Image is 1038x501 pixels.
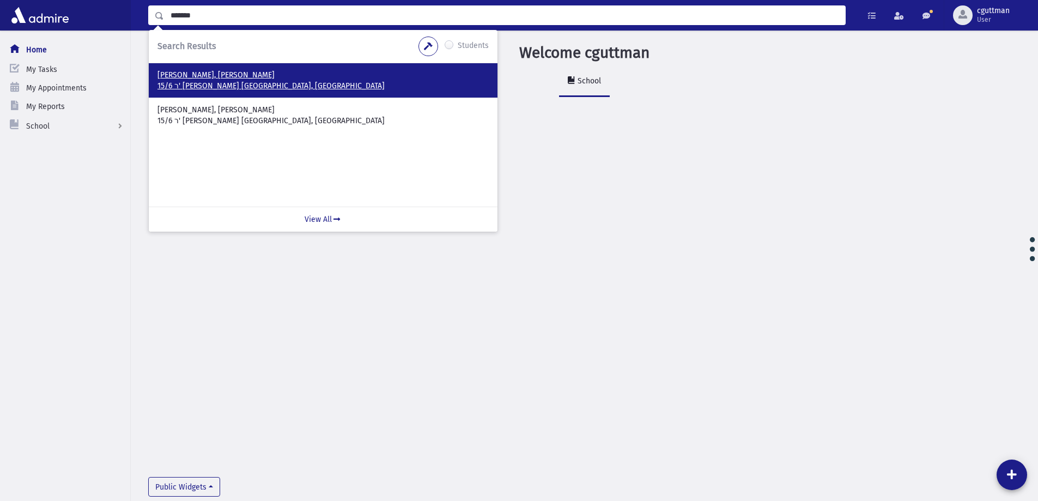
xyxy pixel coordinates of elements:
[157,116,489,126] p: 15/6 ר' [PERSON_NAME] [GEOGRAPHIC_DATA], [GEOGRAPHIC_DATA]
[157,81,489,92] p: 15/6 ר' [PERSON_NAME] [GEOGRAPHIC_DATA], [GEOGRAPHIC_DATA]
[977,7,1010,15] span: cguttman
[26,83,87,93] span: My Appointments
[157,70,489,91] a: [PERSON_NAME], [PERSON_NAME] 15/6 ר' [PERSON_NAME] [GEOGRAPHIC_DATA], [GEOGRAPHIC_DATA]
[157,41,216,51] span: Search Results
[26,122,50,131] span: School
[148,477,220,497] button: Public Widgets
[26,45,47,55] span: Home
[458,40,489,53] label: Students
[26,102,65,111] span: My Reports
[559,67,610,97] a: School
[26,65,57,74] span: My Tasks
[164,5,845,25] input: Search
[9,4,71,26] img: AdmirePro
[519,44,649,62] h3: Welcome cguttman
[157,105,489,116] p: [PERSON_NAME], [PERSON_NAME]
[157,105,489,126] a: [PERSON_NAME], [PERSON_NAME] 15/6 ר' [PERSON_NAME] [GEOGRAPHIC_DATA], [GEOGRAPHIC_DATA]
[157,70,489,81] p: [PERSON_NAME], [PERSON_NAME]
[575,76,601,86] div: School
[149,207,497,232] a: View All
[977,15,1010,24] span: User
